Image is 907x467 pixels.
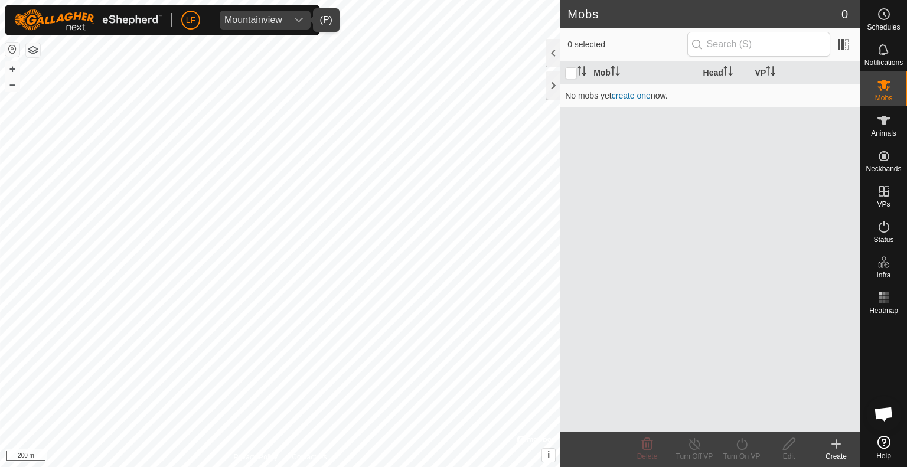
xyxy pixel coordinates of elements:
[687,32,830,57] input: Search (S)
[14,9,162,31] img: Gallagher Logo
[875,94,892,102] span: Mobs
[671,451,718,462] div: Turn Off VP
[547,450,550,460] span: i
[611,68,620,77] p-sorticon: Activate to sort
[766,68,775,77] p-sorticon: Activate to sort
[5,43,19,57] button: Reset Map
[186,14,195,27] span: LF
[567,7,841,21] h2: Mobs
[876,452,891,459] span: Help
[876,272,890,279] span: Infra
[765,451,813,462] div: Edit
[871,130,896,137] span: Animals
[864,59,903,66] span: Notifications
[612,91,651,100] a: create one
[841,5,848,23] span: 0
[718,451,765,462] div: Turn On VP
[5,62,19,76] button: +
[5,77,19,92] button: –
[813,451,860,462] div: Create
[224,15,282,25] div: Mountainview
[542,449,555,462] button: i
[877,201,890,208] span: VPs
[577,68,586,77] p-sorticon: Activate to sort
[589,61,698,84] th: Mob
[292,452,327,462] a: Contact Us
[234,452,278,462] a: Privacy Policy
[869,307,898,314] span: Heatmap
[860,431,907,464] a: Help
[866,396,902,432] div: Open chat
[567,38,687,51] span: 0 selected
[751,61,860,84] th: VP
[699,61,751,84] th: Head
[287,11,311,30] div: dropdown trigger
[866,165,901,172] span: Neckbands
[873,236,893,243] span: Status
[26,43,40,57] button: Map Layers
[867,24,900,31] span: Schedules
[723,68,733,77] p-sorticon: Activate to sort
[560,84,860,107] td: No mobs yet now.
[637,452,658,461] span: Delete
[220,11,287,30] span: Mountainview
